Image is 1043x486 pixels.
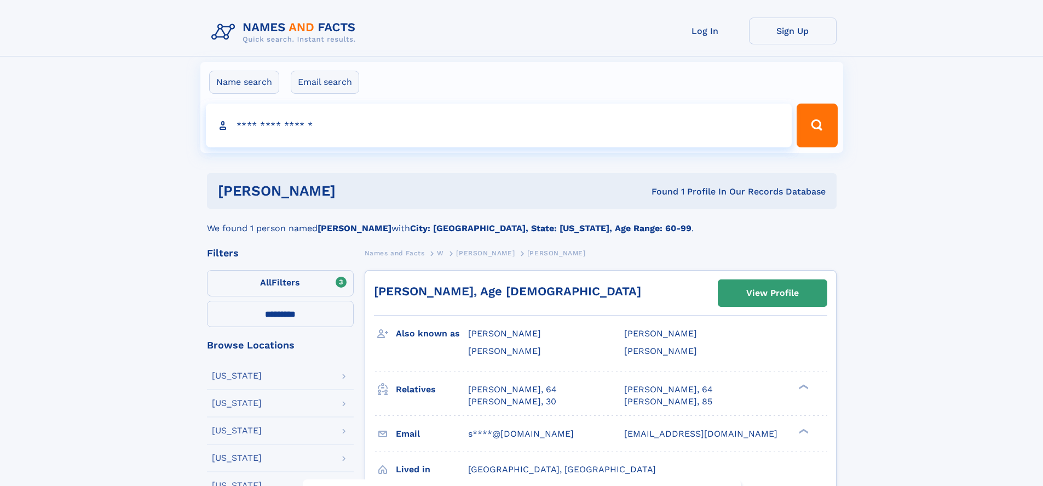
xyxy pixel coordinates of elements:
div: View Profile [746,281,799,306]
a: [PERSON_NAME], 64 [468,384,557,396]
a: Names and Facts [365,246,425,260]
span: [PERSON_NAME] [468,346,541,356]
h3: Relatives [396,380,468,399]
span: [PERSON_NAME] [624,346,697,356]
div: [US_STATE] [212,454,262,462]
label: Email search [291,71,359,94]
button: Search Button [797,104,837,147]
label: Name search [209,71,279,94]
div: Found 1 Profile In Our Records Database [493,186,826,198]
div: ❯ [796,427,809,434]
input: search input [206,104,792,147]
span: [PERSON_NAME] [624,328,697,339]
img: Logo Names and Facts [207,18,365,47]
span: W [437,249,444,257]
span: [PERSON_NAME] [527,249,586,257]
div: Filters [207,248,354,258]
div: [US_STATE] [212,371,262,380]
a: W [437,246,444,260]
a: View Profile [718,280,827,306]
a: Sign Up [749,18,837,44]
b: [PERSON_NAME] [318,223,391,233]
a: [PERSON_NAME] [456,246,515,260]
h3: Lived in [396,460,468,479]
h3: Email [396,425,468,443]
div: ❯ [796,383,809,390]
span: All [260,277,272,288]
b: City: [GEOGRAPHIC_DATA], State: [US_STATE], Age Range: 60-99 [410,223,692,233]
span: [PERSON_NAME] [468,328,541,339]
a: Log In [661,18,749,44]
a: [PERSON_NAME], 30 [468,396,556,408]
div: We found 1 person named with . [207,209,837,235]
span: [EMAIL_ADDRESS][DOMAIN_NAME] [624,428,777,439]
div: [US_STATE] [212,399,262,408]
a: [PERSON_NAME], 64 [624,384,713,396]
a: [PERSON_NAME], Age [DEMOGRAPHIC_DATA] [374,284,641,298]
div: [US_STATE] [212,426,262,435]
span: [PERSON_NAME] [456,249,515,257]
div: Browse Locations [207,340,354,350]
h1: [PERSON_NAME] [218,184,494,198]
h3: Also known as [396,324,468,343]
a: [PERSON_NAME], 85 [624,396,712,408]
label: Filters [207,270,354,296]
span: [GEOGRAPHIC_DATA], [GEOGRAPHIC_DATA] [468,464,656,474]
